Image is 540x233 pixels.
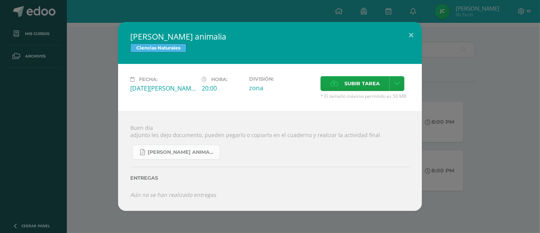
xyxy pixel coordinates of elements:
span: Hora: [211,77,227,82]
div: 20:00 [202,84,243,93]
label: Entregas [130,175,410,181]
span: * El tamaño máximo permitido es 50 MB [321,93,410,99]
label: División: [249,76,314,82]
span: Ciencias Naturales [130,43,186,53]
div: Buen día adjunto les dejo documento, pueden pegarlo o copiarlo en el cuaderno y realizar la activ... [118,112,422,211]
button: Close (Esc) [400,22,422,48]
i: Aún no se han realizado entregas [130,191,216,198]
span: Subir tarea [344,77,380,91]
span: Fecha: [139,77,158,82]
span: [PERSON_NAME] animalia.pdf [148,149,216,155]
h2: [PERSON_NAME] animalia [130,31,410,42]
div: [DATE][PERSON_NAME] [130,84,196,93]
div: zona [249,84,314,92]
a: [PERSON_NAME] animalia.pdf [132,145,220,160]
